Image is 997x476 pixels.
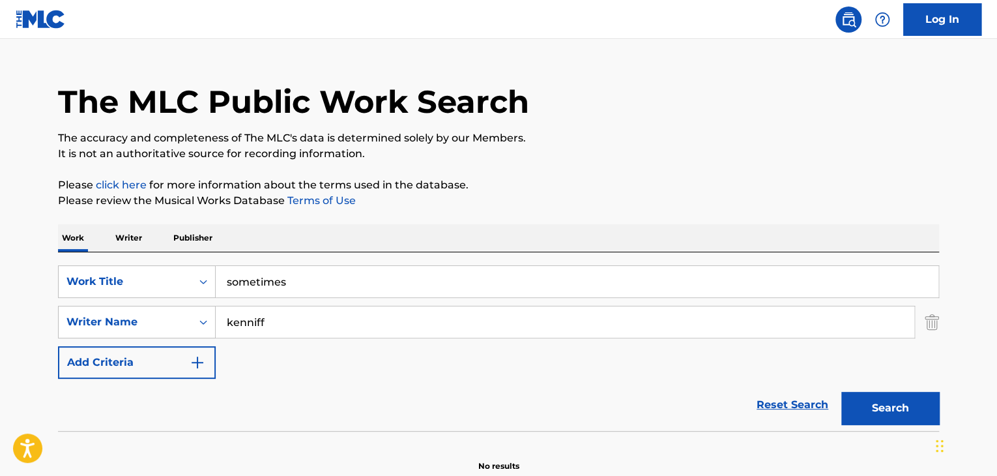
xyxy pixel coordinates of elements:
[841,392,939,424] button: Search
[66,274,184,290] div: Work Title
[869,7,895,33] div: Help
[58,130,939,146] p: The accuracy and completeness of The MLC's data is determined solely by our Members.
[750,391,835,419] a: Reset Search
[16,10,66,29] img: MLC Logo
[925,306,939,338] img: Delete Criterion
[285,194,356,207] a: Terms of Use
[874,12,890,27] img: help
[58,177,939,193] p: Please for more information about the terms used in the database.
[58,224,88,252] p: Work
[58,265,939,431] form: Search Form
[58,82,529,121] h1: The MLC Public Work Search
[936,426,944,466] div: Drag
[66,314,184,330] div: Writer Name
[932,413,997,476] iframe: Chat Widget
[58,146,939,162] p: It is not an authoritative source for recording information.
[58,193,939,209] p: Please review the Musical Works Database
[835,7,861,33] a: Public Search
[169,224,216,252] p: Publisher
[903,3,981,36] a: Log In
[58,346,216,379] button: Add Criteria
[190,355,205,370] img: 9d2ae6d4665cec9f34b9.svg
[96,179,147,191] a: click here
[841,12,856,27] img: search
[478,445,519,472] p: No results
[111,224,146,252] p: Writer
